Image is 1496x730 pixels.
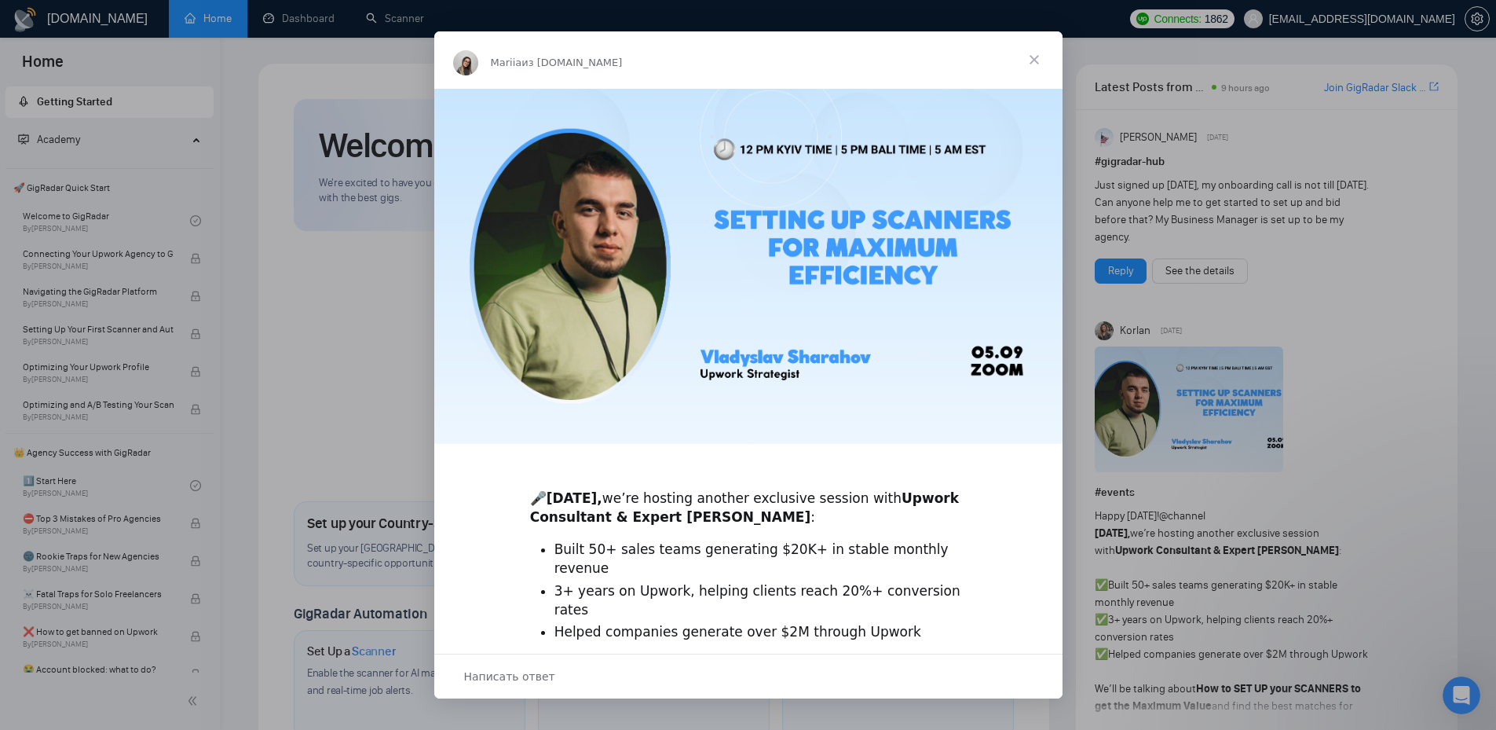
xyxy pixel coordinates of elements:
[554,541,967,578] li: Built 50+ sales teams generating $20K+ in stable monthly revenue
[554,623,967,642] li: Helped companies generate over $2M through Upwork
[1006,31,1063,88] span: Закрыть
[491,57,522,68] span: Mariia
[464,666,555,687] span: Написать ответ
[547,490,602,506] b: [DATE],
[530,490,959,525] b: Upwork Consultant & Expert [PERSON_NAME]
[453,50,478,75] img: Profile image for Mariia
[521,57,622,68] span: из [DOMAIN_NAME]
[530,471,967,526] div: 🎤 we’re hosting another exclusive session with :
[554,582,967,620] li: 3+ years on Upwork, helping clients reach 20%+ conversion rates
[434,654,1063,699] div: Открыть разговор и ответить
